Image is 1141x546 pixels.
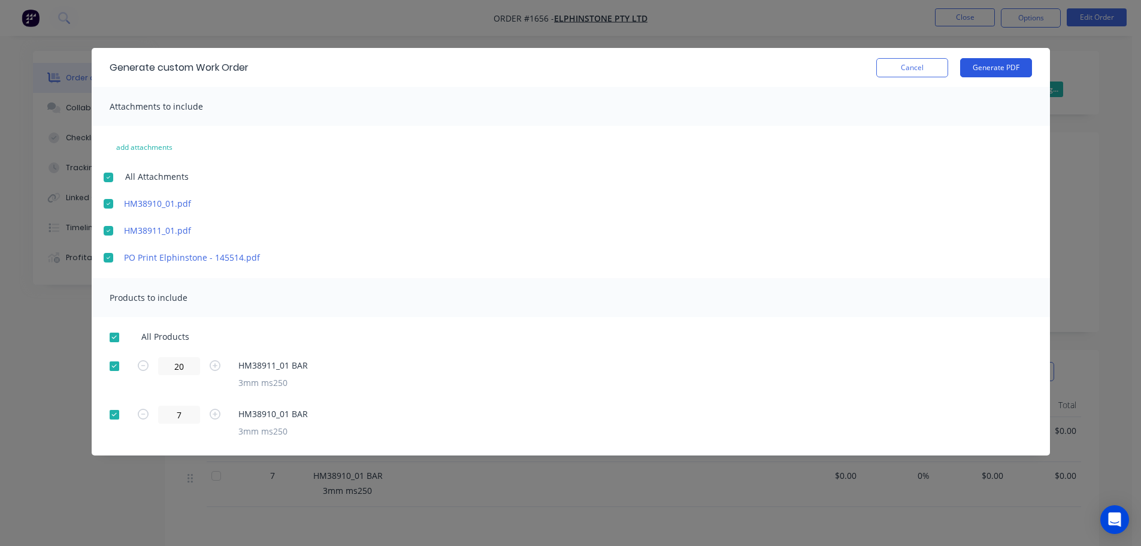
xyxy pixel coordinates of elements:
[124,224,334,237] a: HM38911_01.pdf
[876,58,948,77] button: Cancel
[238,376,308,389] div: 3mm ms250
[960,58,1032,77] button: Generate PDF
[238,408,308,420] span: HM38910_01 BAR
[110,101,203,112] span: Attachments to include
[110,292,187,303] span: Products to include
[238,425,308,438] div: 3mm ms250
[141,330,197,343] span: All Products
[1100,505,1129,534] div: Open Intercom Messenger
[124,197,334,210] a: HM38910_01.pdf
[104,138,185,157] button: add attachments
[238,359,308,372] span: HM38911_01 BAR
[110,61,249,75] div: Generate custom Work Order
[125,170,189,183] span: All Attachments
[124,251,334,264] a: PO Print Elphinstone - 145514.pdf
